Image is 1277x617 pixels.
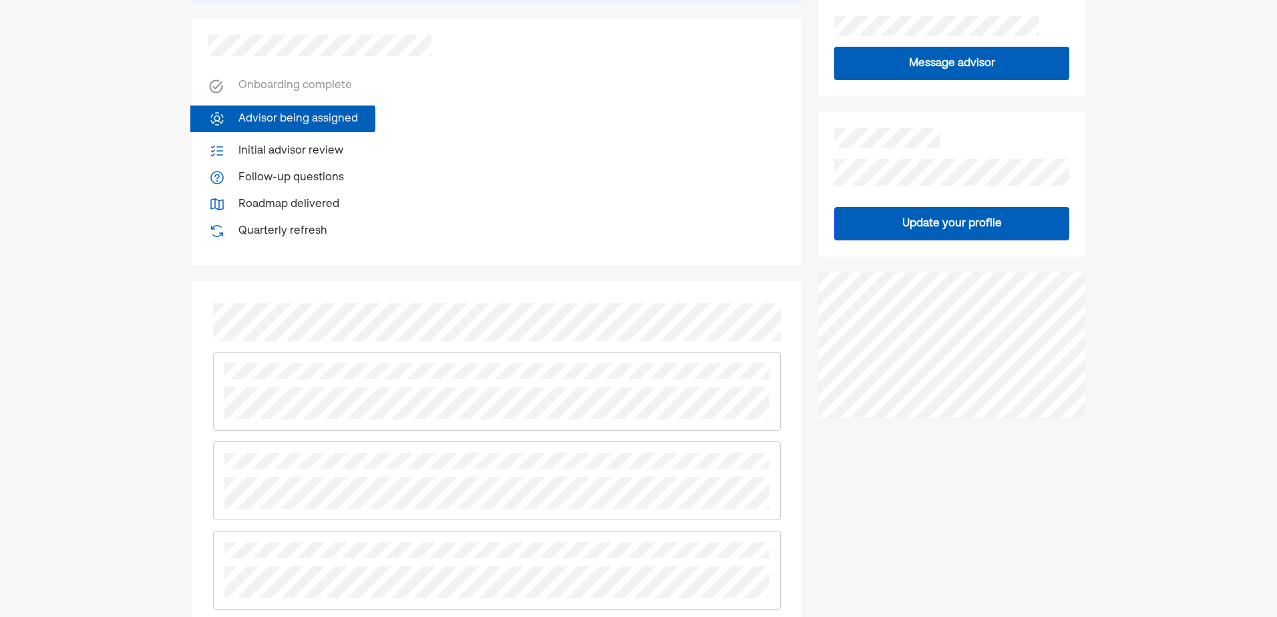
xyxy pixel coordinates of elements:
button: Update your profile [834,207,1069,240]
div: Onboarding complete [238,77,352,95]
div: Roadmap delivered [238,196,339,212]
div: Advisor being assigned [238,111,358,127]
button: Message advisor [834,47,1069,80]
div: Initial advisor review [238,143,343,159]
div: Follow-up questions [238,170,344,186]
div: Quarterly refresh [238,223,327,239]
